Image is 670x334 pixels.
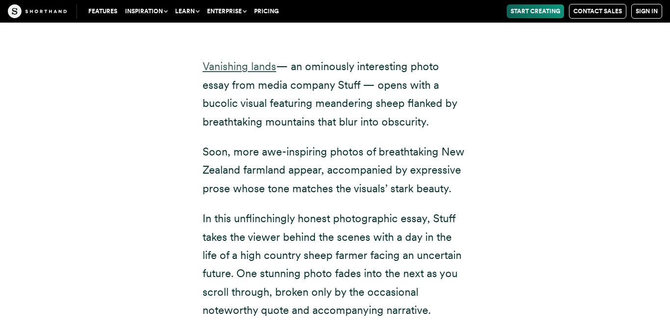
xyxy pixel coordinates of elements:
img: The Craft [8,4,67,18]
a: Vanishing lands [203,60,276,73]
a: Start Creating [507,4,564,18]
a: Features [84,4,121,18]
p: In this unflinchingly honest photographic essay, Stuff takes the viewer behind the scenes with a ... [203,209,467,319]
a: Contact Sales [569,4,626,19]
a: Pricing [250,4,283,18]
p: — an ominously interesting photo essay from media company Stuff — opens with a bucolic visual fea... [203,57,467,131]
button: Inspiration [121,4,171,18]
a: Sign in [631,4,662,19]
button: Learn [171,4,203,18]
p: Soon, more awe-inspiring photos of breathtaking New Zealand farmland appear, accompanied by expre... [203,143,467,198]
button: Enterprise [203,4,250,18]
